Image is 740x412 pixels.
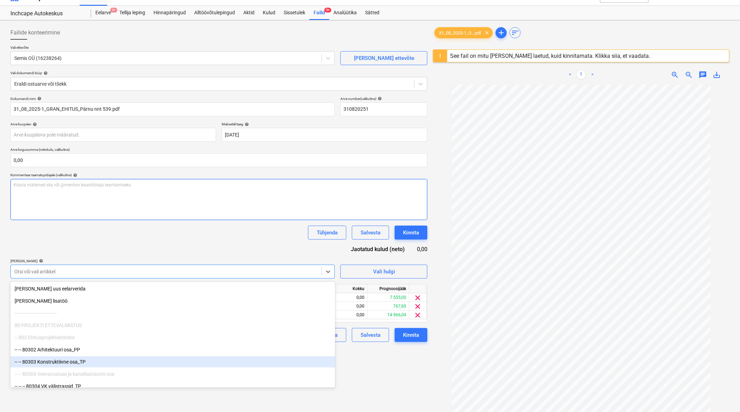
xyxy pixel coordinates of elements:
[10,295,335,306] div: Lisa uus lisatöö
[713,71,721,79] span: save_alt
[566,71,574,79] a: Previous page
[190,6,239,20] a: Alltöövõtulepingud
[10,320,335,331] div: 80 PROJEKTI ETTEVALMISTUS
[10,10,83,17] div: Inchcape Autokeskus
[309,6,329,20] a: Failid9+
[222,128,427,142] input: Tähtaega pole määratud
[91,6,115,20] a: Eelarve9+
[308,226,346,240] button: Tühjenda
[10,344,335,355] div: -- -- 80302 Arhitektuuri osa_PP
[435,30,486,36] span: 31_08_2025-1_G...pdf
[326,311,368,319] div: 0,00
[450,53,650,59] div: See fail on mitu [PERSON_NAME] laetud, kuid kinnitamata. Klikka siia, et vaadata.
[329,6,361,20] a: Analüütika
[699,71,707,79] span: chat
[10,308,335,319] div: ------------------------------
[38,259,43,263] span: help
[368,293,409,302] div: 7 555,00
[511,29,519,37] span: sort
[326,285,368,293] div: Kokku
[280,6,309,20] a: Sissetulek
[10,122,216,126] div: Arve kuupäev
[10,71,427,75] div: Vali dokumendi tüüp
[10,356,335,367] div: -- -- 80303 Konstruktiivne osa_TP
[414,311,422,319] span: clear
[352,328,389,342] button: Salvesta
[483,29,491,37] span: clear
[222,122,427,126] div: Maksetähtaeg
[395,226,427,240] button: Kinnita
[324,8,331,13] span: 9+
[36,96,41,101] span: help
[340,96,427,101] div: Arve number (valikuline)
[10,283,335,294] div: Lisa uus eelarverida
[368,302,409,311] div: 767,60
[149,6,190,20] a: Hinnapäringud
[577,71,585,79] a: Page 1 is your current page
[10,153,427,167] input: Arve kogusumma (netokulu, valikuline)
[403,228,419,237] div: Kinnita
[10,381,335,392] div: -- -- -- 80304 VK välistrassid_TP
[376,96,382,101] span: help
[354,54,414,63] div: [PERSON_NAME] ettevõte
[685,71,693,79] span: zoom_out
[326,302,368,311] div: 0,00
[317,228,338,237] div: Tühjenda
[368,285,409,293] div: Prognoosijääk
[671,71,679,79] span: zoom_in
[352,226,389,240] button: Salvesta
[10,173,427,177] div: Kommentaar raamatupidajale (valikuline)
[10,295,335,306] div: [PERSON_NAME] lisatöö
[337,245,416,253] div: Jaotatud kulud (neto)
[115,6,149,20] a: Tellija leping
[10,128,216,142] input: Arve kuupäeva pole määratud.
[361,6,384,20] a: Sätted
[10,147,427,153] p: Arve kogusumma (netokulu, valikuline)
[10,259,335,263] div: [PERSON_NAME]
[243,122,249,126] span: help
[588,71,597,79] a: Next page
[110,8,117,13] span: 9+
[309,6,329,20] div: Failid
[340,51,427,65] button: [PERSON_NAME] ettevõte
[10,332,335,343] div: -- 803 Ehitusprojekteerimine
[434,27,493,38] div: 31_08_2025-1_G...pdf
[72,173,77,177] span: help
[10,368,335,380] div: -- -- 80304 Veevarustuse ja kanalisatsiooni osa
[239,6,259,20] a: Aktid
[414,294,422,302] span: clear
[10,45,335,51] p: Vali ettevõte
[373,267,395,276] div: Vali hulgi
[31,122,37,126] span: help
[368,311,409,319] div: 14 966,04
[10,283,335,294] div: [PERSON_NAME] uus eelarverida
[414,302,422,311] span: clear
[403,331,419,340] div: Kinnita
[10,29,60,37] span: Failide konteerimine
[340,102,427,116] input: Arve number
[340,265,427,279] button: Vali hulgi
[42,71,48,75] span: help
[10,96,335,101] div: Dokumendi nimi
[10,102,335,116] input: Dokumendi nimi
[361,228,380,237] div: Salvesta
[395,328,427,342] button: Kinnita
[91,6,115,20] div: Eelarve
[259,6,280,20] a: Kulud
[416,245,427,253] div: 0,00
[361,331,380,340] div: Salvesta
